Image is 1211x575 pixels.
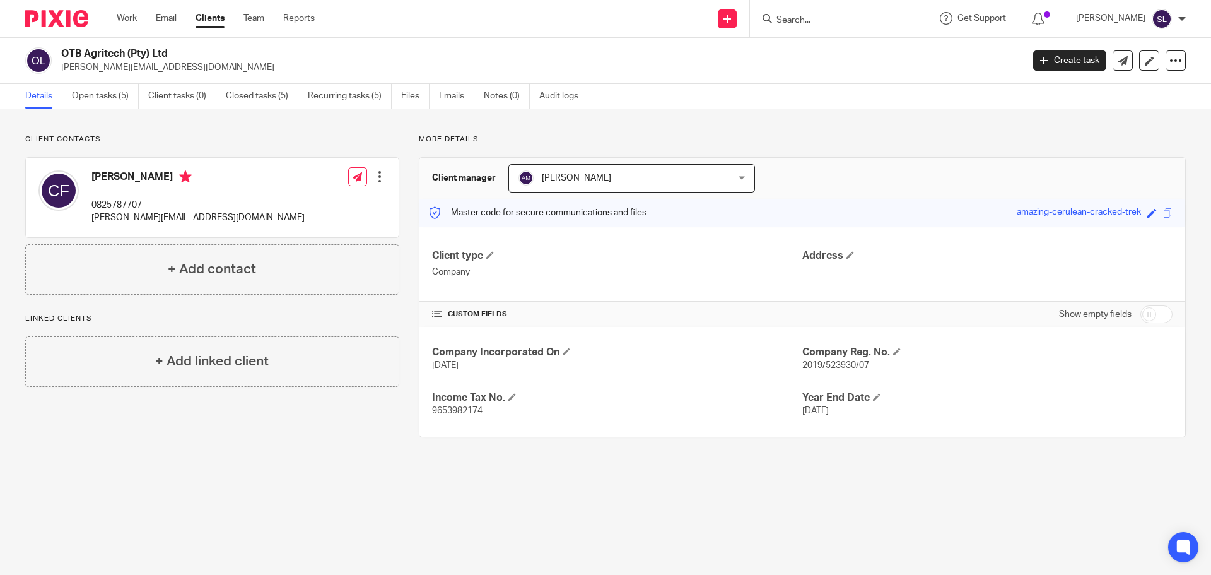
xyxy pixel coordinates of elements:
[432,361,459,370] span: [DATE]
[518,170,534,186] img: svg%3E
[148,84,216,109] a: Client tasks (0)
[61,61,1014,74] p: [PERSON_NAME][EMAIL_ADDRESS][DOMAIN_NAME]
[168,259,256,279] h4: + Add contact
[432,172,496,184] h3: Client manager
[1059,308,1132,321] label: Show empty fields
[25,10,88,27] img: Pixie
[1017,206,1141,220] div: amazing-cerulean-cracked-trek
[439,84,474,109] a: Emails
[1152,9,1172,29] img: svg%3E
[432,391,802,405] h4: Income Tax No.
[117,12,137,25] a: Work
[155,352,269,371] h4: + Add linked client
[1076,12,1145,25] p: [PERSON_NAME]
[432,309,802,319] h4: CUSTOM FIELDS
[72,84,139,109] a: Open tasks (5)
[484,84,530,109] a: Notes (0)
[429,206,646,219] p: Master code for secure communications and files
[179,170,192,183] i: Primary
[802,391,1173,405] h4: Year End Date
[432,406,483,415] span: 9653982174
[802,346,1173,359] h4: Company Reg. No.
[25,134,399,145] p: Client contacts
[401,84,430,109] a: Files
[432,266,802,278] p: Company
[775,15,889,27] input: Search
[542,174,611,182] span: [PERSON_NAME]
[196,12,225,25] a: Clients
[243,12,264,25] a: Team
[1033,50,1106,71] a: Create task
[957,14,1006,23] span: Get Support
[802,361,869,370] span: 2019/523930/07
[61,47,824,61] h2: OTB Agritech (Pty) Ltd
[25,314,399,324] p: Linked clients
[91,170,305,186] h4: [PERSON_NAME]
[802,249,1173,263] h4: Address
[226,84,298,109] a: Closed tasks (5)
[38,170,79,211] img: svg%3E
[539,84,588,109] a: Audit logs
[91,199,305,211] p: 0825787707
[283,12,315,25] a: Reports
[419,134,1186,145] p: More details
[91,211,305,224] p: [PERSON_NAME][EMAIL_ADDRESS][DOMAIN_NAME]
[25,47,52,74] img: svg%3E
[432,249,802,263] h4: Client type
[156,12,177,25] a: Email
[308,84,392,109] a: Recurring tasks (5)
[802,406,829,415] span: [DATE]
[432,346,802,359] h4: Company Incorporated On
[25,84,62,109] a: Details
